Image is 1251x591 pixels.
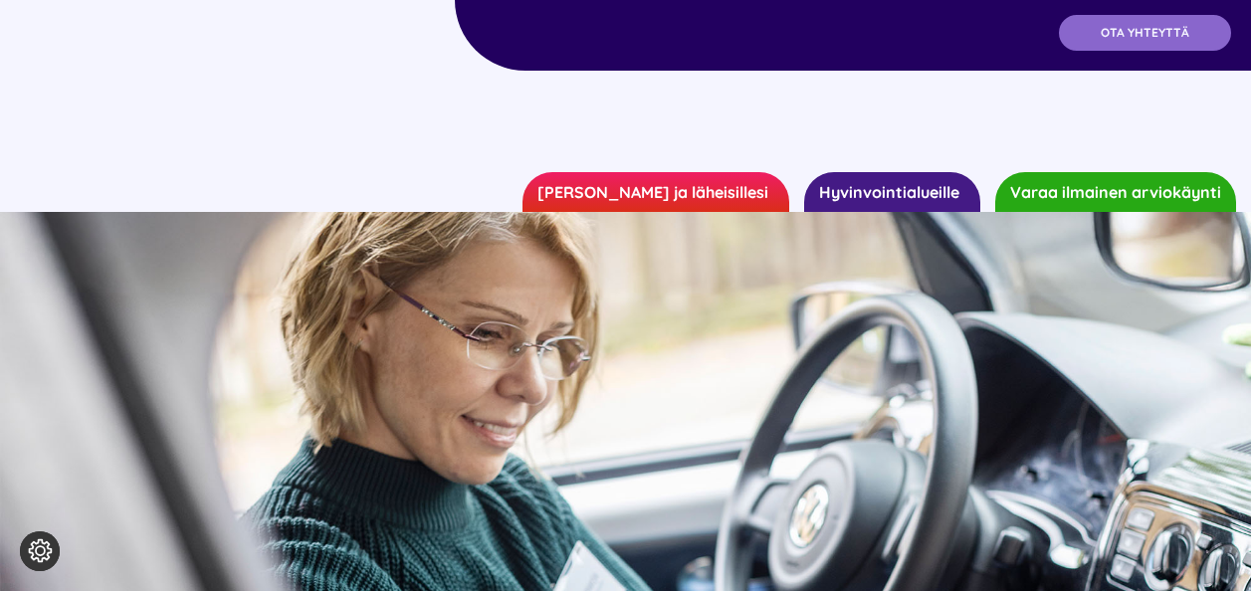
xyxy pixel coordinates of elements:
a: OTA YHTEYTTÄ [1059,15,1231,51]
button: Evästeasetukset [20,531,60,571]
span: OTA YHTEYTTÄ [1101,26,1189,40]
a: Hyvinvointialueille [804,172,980,212]
a: Varaa ilmainen arviokäynti [995,172,1236,212]
a: [PERSON_NAME] ja läheisillesi [522,172,789,212]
